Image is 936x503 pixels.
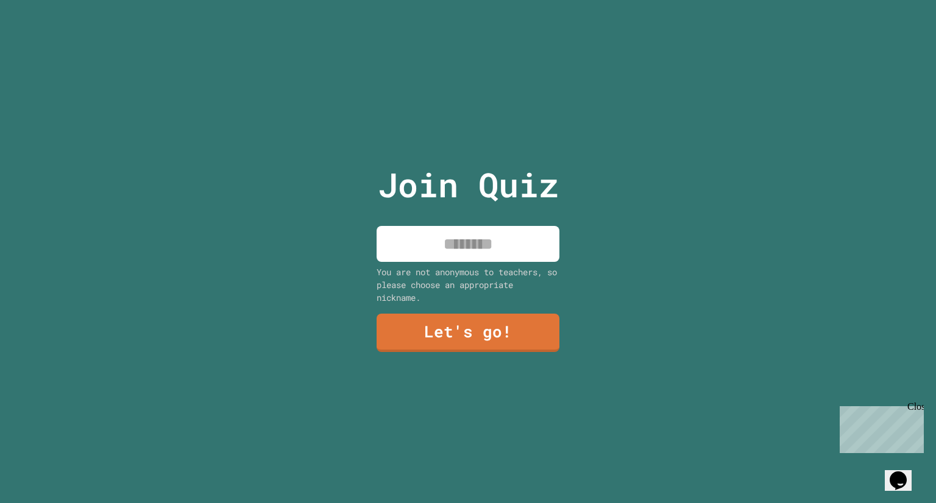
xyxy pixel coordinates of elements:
[378,160,559,210] p: Join Quiz
[377,314,559,352] a: Let's go!
[5,5,84,77] div: Chat with us now!Close
[377,266,559,304] div: You are not anonymous to teachers, so please choose an appropriate nickname.
[885,454,924,491] iframe: chat widget
[835,401,924,453] iframe: chat widget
